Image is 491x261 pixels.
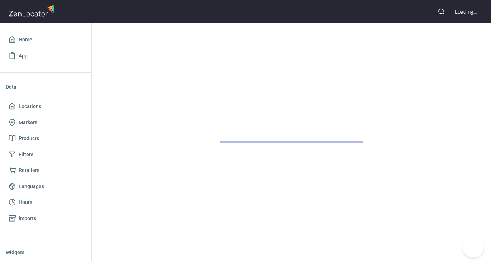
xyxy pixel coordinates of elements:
[6,98,86,115] a: Locations
[6,244,86,261] li: Widgets
[6,32,86,48] a: Home
[19,118,37,127] span: Markers
[455,8,477,15] div: Loading...
[6,146,86,163] a: Filters
[19,198,32,207] span: Hours
[19,150,33,159] span: Filters
[19,51,28,60] span: App
[19,35,32,44] span: Home
[19,182,44,191] span: Languages
[19,166,39,175] span: Retailers
[6,178,86,195] a: Languages
[9,3,57,18] img: zenlocator
[6,194,86,210] a: Hours
[19,102,41,111] span: Locations
[6,48,86,64] a: App
[433,4,449,19] button: Search
[19,214,36,223] span: Imports
[6,162,86,178] a: Retailers
[19,134,39,143] span: Products
[6,210,86,227] a: Imports
[6,130,86,146] a: Products
[6,115,86,131] a: Markers
[6,78,86,95] li: Data
[462,236,484,257] iframe: Help Scout Beacon - Open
